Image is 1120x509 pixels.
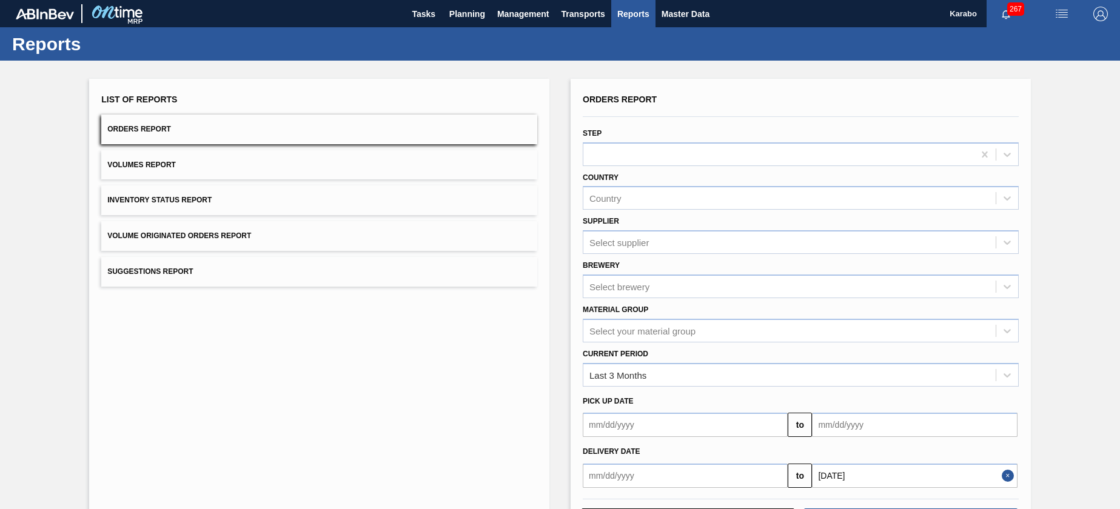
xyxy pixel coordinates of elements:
[411,7,437,21] span: Tasks
[589,238,649,248] div: Select supplier
[497,7,549,21] span: Management
[101,150,537,180] button: Volumes Report
[617,7,649,21] span: Reports
[589,370,646,380] div: Last 3 Months
[107,125,171,133] span: Orders Report
[101,257,537,287] button: Suggestions Report
[583,447,640,456] span: Delivery Date
[1093,7,1108,21] img: Logout
[12,37,227,51] h1: Reports
[812,413,1017,437] input: mm/dd/yyyy
[583,397,634,405] span: Pick up Date
[788,464,812,488] button: to
[812,464,1017,488] input: mm/dd/yyyy
[583,413,788,437] input: mm/dd/yyyy
[583,305,648,314] label: Material Group
[101,221,537,251] button: Volume Originated Orders Report
[16,8,74,19] img: TNhmsLtSVTkK8tSr43FrP2fwEKptu5GPRR3wAAAABJRU5ErkJggg==
[662,7,709,21] span: Master Data
[987,5,1025,22] button: Notifications
[101,95,177,104] span: List of Reports
[101,185,537,215] button: Inventory Status Report
[107,231,251,240] span: Volume Originated Orders Report
[107,267,193,276] span: Suggestions Report
[1055,7,1069,21] img: userActions
[589,281,649,291] div: Select brewery
[107,196,212,204] span: Inventory Status Report
[449,7,485,21] span: Planning
[583,217,619,225] label: Supplier
[583,95,657,104] span: Orders Report
[101,115,537,144] button: Orders Report
[589,325,696,336] div: Select your material group
[788,413,812,437] button: to
[107,161,176,169] span: Volumes Report
[583,261,620,270] label: Brewery
[583,129,602,138] label: Step
[583,173,619,182] label: Country
[583,350,648,358] label: Current Period
[583,464,788,488] input: mm/dd/yyyy
[562,7,605,21] span: Transports
[589,193,622,204] div: Country
[1002,464,1018,488] button: Close
[1007,2,1024,16] span: 267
